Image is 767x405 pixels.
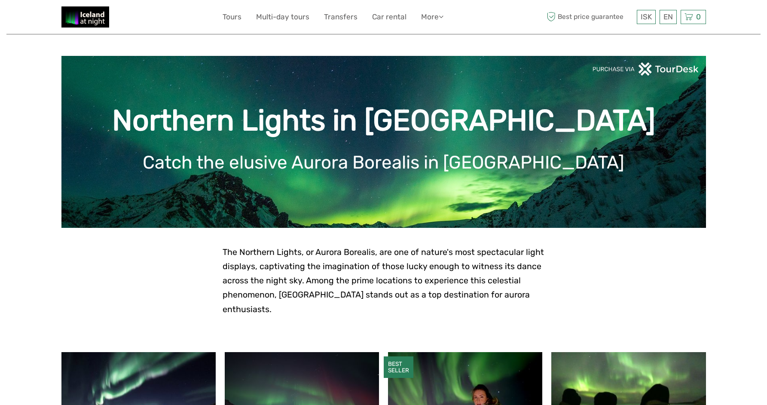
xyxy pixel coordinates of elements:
[324,11,358,23] a: Transfers
[372,11,406,23] a: Car rental
[74,103,693,138] h1: Northern Lights in [GEOGRAPHIC_DATA]
[641,12,652,21] span: ISK
[545,10,635,24] span: Best price guarantee
[61,6,109,28] img: 2375-0893e409-a1bb-4841-adb0-b7e32975a913_logo_small.jpg
[384,356,413,378] div: BEST SELLER
[256,11,309,23] a: Multi-day tours
[695,12,702,21] span: 0
[660,10,677,24] div: EN
[421,11,443,23] a: More
[223,11,241,23] a: Tours
[223,247,544,314] span: The Northern Lights, or Aurora Borealis, are one of nature's most spectacular light displays, cap...
[74,152,693,173] h1: Catch the elusive Aurora Borealis in [GEOGRAPHIC_DATA]
[592,62,700,76] img: PurchaseViaTourDeskwhite.png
